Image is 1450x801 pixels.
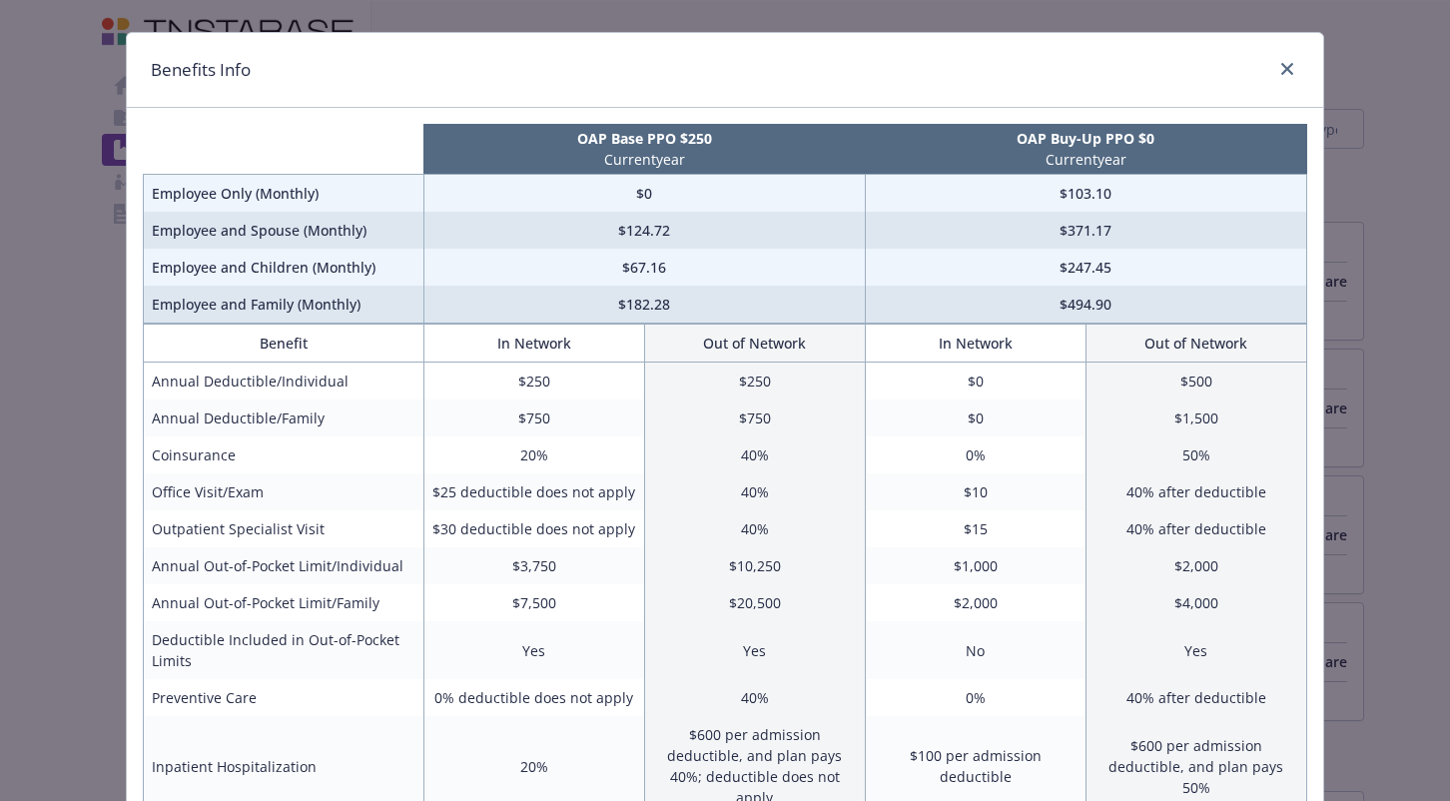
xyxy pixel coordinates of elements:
[427,128,861,149] p: OAP Base PPO $250
[865,175,1306,213] td: $103.10
[423,363,644,400] td: $250
[644,400,865,436] td: $750
[865,679,1086,716] td: 0%
[144,621,424,679] td: Deductible Included in Out-of-Pocket Limits
[144,124,424,175] th: intentionally left blank
[423,175,865,213] td: $0
[423,212,865,249] td: $124.72
[865,363,1086,400] td: $0
[423,436,644,473] td: 20%
[144,510,424,547] td: Outpatient Specialist Visit
[144,249,424,286] td: Employee and Children (Monthly)
[1086,473,1306,510] td: 40% after deductible
[865,473,1086,510] td: $10
[423,621,644,679] td: Yes
[1086,547,1306,584] td: $2,000
[151,57,251,83] h1: Benefits Info
[865,436,1086,473] td: 0%
[644,436,865,473] td: 40%
[644,547,865,584] td: $10,250
[144,363,424,400] td: Annual Deductible/Individual
[865,249,1306,286] td: $247.45
[423,286,865,324] td: $182.28
[423,547,644,584] td: $3,750
[644,325,865,363] th: Out of Network
[423,584,644,621] td: $7,500
[865,510,1086,547] td: $15
[644,679,865,716] td: 40%
[423,679,644,716] td: 0% deductible does not apply
[144,286,424,324] td: Employee and Family (Monthly)
[869,149,1302,170] p: Current year
[1086,510,1306,547] td: 40% after deductible
[865,286,1306,324] td: $494.90
[865,621,1086,679] td: No
[423,400,644,436] td: $750
[144,473,424,510] td: Office Visit/Exam
[1086,584,1306,621] td: $4,000
[644,510,865,547] td: 40%
[144,212,424,249] td: Employee and Spouse (Monthly)
[423,249,865,286] td: $67.16
[865,325,1086,363] th: In Network
[423,473,644,510] td: $25 deductible does not apply
[427,149,861,170] p: Current year
[1086,621,1306,679] td: Yes
[1086,436,1306,473] td: 50%
[144,325,424,363] th: Benefit
[644,621,865,679] td: Yes
[644,584,865,621] td: $20,500
[865,547,1086,584] td: $1,000
[1275,57,1299,81] a: close
[865,400,1086,436] td: $0
[144,400,424,436] td: Annual Deductible/Family
[144,547,424,584] td: Annual Out-of-Pocket Limit/Individual
[644,473,865,510] td: 40%
[423,510,644,547] td: $30 deductible does not apply
[1086,325,1306,363] th: Out of Network
[144,175,424,213] td: Employee Only (Monthly)
[144,584,424,621] td: Annual Out-of-Pocket Limit/Family
[865,212,1306,249] td: $371.17
[869,128,1302,149] p: OAP Buy-Up PPO $0
[644,363,865,400] td: $250
[144,679,424,716] td: Preventive Care
[144,436,424,473] td: Coinsurance
[1086,400,1306,436] td: $1,500
[865,584,1086,621] td: $2,000
[1086,363,1306,400] td: $500
[1086,679,1306,716] td: 40% after deductible
[423,325,644,363] th: In Network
